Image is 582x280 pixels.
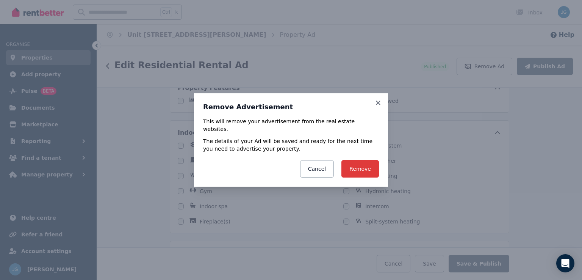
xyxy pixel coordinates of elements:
[203,118,379,133] p: This will remove your advertisement from the real estate websites.
[203,137,379,153] p: The details of your Ad will be saved and ready for the next time you need to advertise your prope...
[556,254,574,272] div: Open Intercom Messenger
[203,102,379,112] h3: Remove Advertisement
[341,160,379,178] button: Remove
[300,160,334,178] button: Cancel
